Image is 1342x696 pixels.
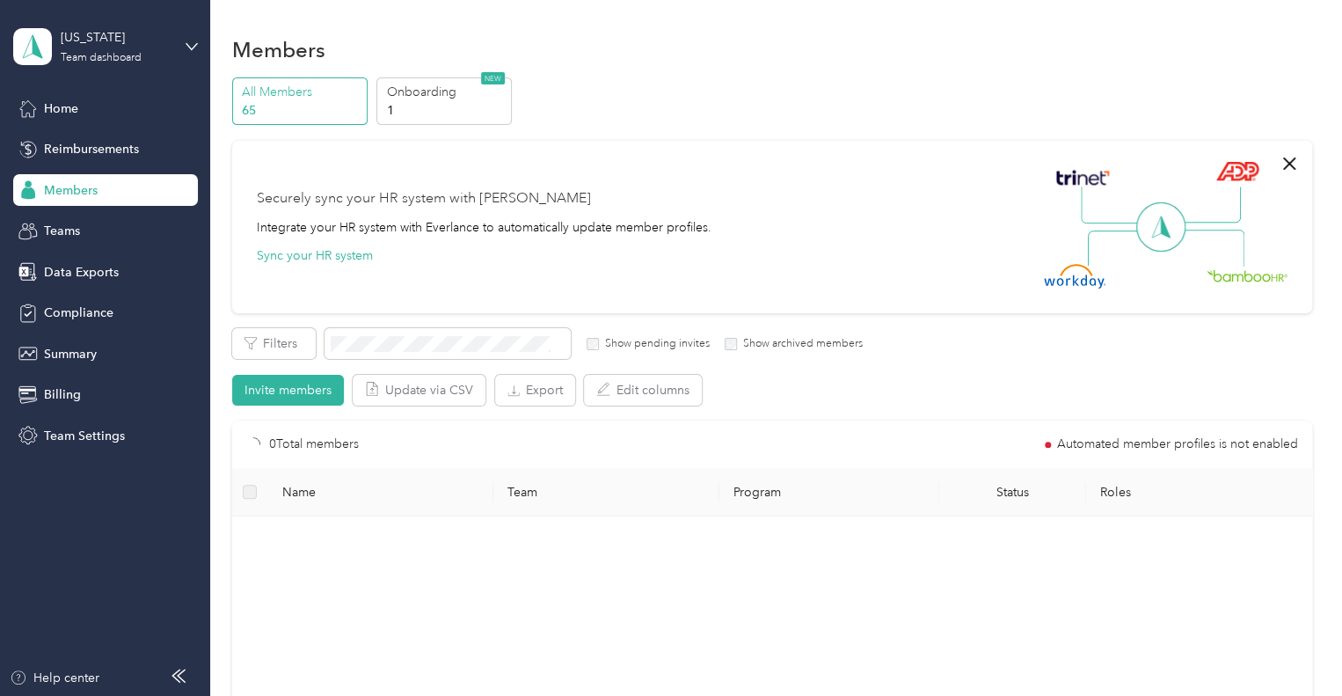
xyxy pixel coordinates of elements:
button: Edit columns [584,375,702,406]
span: Billing [44,385,81,404]
label: Show pending invites [599,336,710,352]
p: 0 Total members [269,435,359,454]
img: Line Right Down [1183,230,1244,267]
img: ADP [1215,161,1258,181]
p: All Members [242,83,361,101]
span: Members [44,181,98,200]
span: Teams [44,222,80,240]
button: Help center [10,669,99,687]
span: Home [44,99,78,118]
h1: Members [232,40,325,59]
p: 1 [387,101,507,120]
th: Name [268,468,494,517]
span: Data Exports [44,263,119,282]
button: Update via CSV [353,375,485,406]
span: Name [282,485,480,500]
button: Export [495,375,575,406]
span: Summary [44,345,97,363]
p: 65 [242,101,361,120]
button: Invite members [232,375,344,406]
div: [US_STATE] [61,28,171,47]
span: Automated member profiles is not enabled [1057,438,1298,451]
img: Line Left Down [1087,230,1149,266]
img: Trinet [1052,165,1113,190]
label: Show archived members [737,336,863,352]
span: NEW [481,72,505,84]
span: Compliance [44,304,113,322]
div: Integrate your HR system with Everlance to automatically update member profiles. [257,218,711,237]
p: Onboarding [387,83,507,101]
th: Team [493,468,719,517]
button: Filters [232,328,316,359]
th: Program [719,468,939,517]
img: BambooHR [1207,269,1287,282]
img: Line Right Up [1179,187,1241,223]
th: Status [939,468,1086,517]
div: Securely sync your HR system with [PERSON_NAME] [257,188,591,209]
iframe: Everlance-gr Chat Button Frame [1244,597,1342,696]
button: Sync your HR system [257,246,373,265]
div: Team dashboard [61,53,142,63]
img: Workday [1044,264,1105,289]
span: Reimbursements [44,140,139,158]
span: Team Settings [44,427,125,445]
img: Line Left Up [1081,187,1142,224]
th: Roles [1086,468,1312,517]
